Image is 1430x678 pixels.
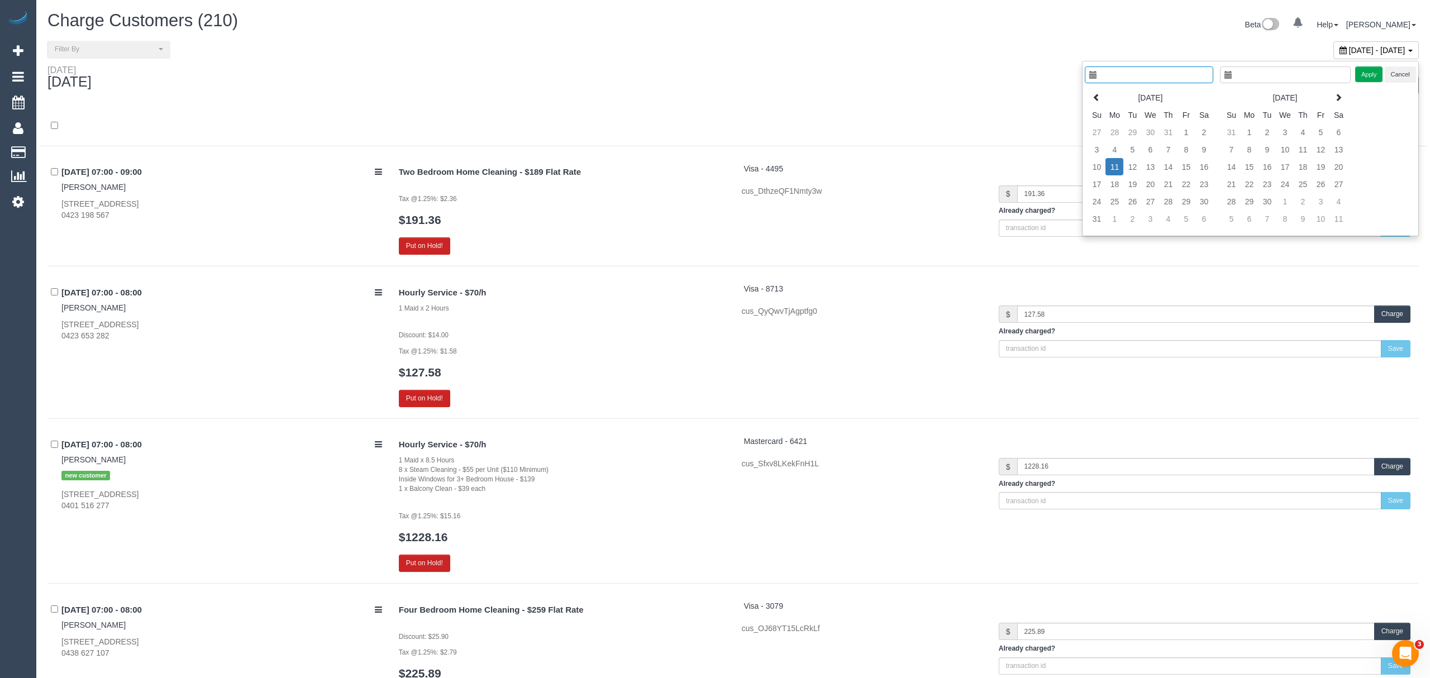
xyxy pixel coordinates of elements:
span: $ [999,185,1017,203]
td: 6 [1195,210,1213,227]
td: 8 [1177,141,1195,158]
h4: [DATE] 07:00 - 09:00 [61,168,382,177]
td: 10 [1088,158,1105,175]
td: 14 [1222,158,1240,175]
a: $1228.16 [399,531,448,543]
a: Visa - 3079 [743,601,783,610]
td: 21 [1159,175,1177,193]
a: [PERSON_NAME] [61,183,126,192]
td: 13 [1141,158,1159,175]
td: 12 [1123,158,1141,175]
td: 15 [1177,158,1195,175]
td: 28 [1105,123,1123,141]
span: [DATE] - [DATE] [1349,46,1405,55]
span: $ [999,623,1017,640]
span: Visa - 4495 [743,164,783,173]
a: Visa - 8713 [743,284,783,293]
td: 4 [1159,210,1177,227]
td: 18 [1105,175,1123,193]
td: 5 [1177,210,1195,227]
td: 16 [1258,158,1276,175]
input: transaction id [999,492,1381,509]
td: 19 [1312,158,1329,175]
th: Sa [1329,106,1347,123]
td: 20 [1329,158,1347,175]
td: 24 [1276,175,1294,193]
td: 7 [1159,141,1177,158]
img: New interface [1261,18,1279,32]
div: Inside Windows for 3+ Bedroom House - $139 [399,475,725,484]
td: 23 [1258,175,1276,193]
div: [STREET_ADDRESS] 0423 198 567 [61,198,382,221]
a: $127.58 [399,366,441,379]
span: Filter By [55,45,156,54]
h4: Four Bedroom Home Cleaning - $259 Flat Rate [399,605,725,615]
small: Tax @1.25%: $2.36 [399,195,457,203]
h4: [DATE] 07:00 - 08:00 [61,605,382,615]
small: 1 Maid x 8.5 Hours [399,456,455,464]
input: transaction id [999,219,1381,237]
td: 2 [1195,123,1213,141]
td: 28 [1159,193,1177,210]
th: Tu [1123,106,1141,123]
td: 6 [1329,123,1347,141]
td: 7 [1258,210,1276,227]
td: 9 [1195,141,1213,158]
td: 1 [1177,123,1195,141]
td: 22 [1177,175,1195,193]
td: 3 [1088,141,1105,158]
td: 5 [1222,210,1240,227]
td: 5 [1312,123,1329,141]
td: 29 [1240,193,1258,210]
button: Put on Hold! [399,555,450,572]
td: 6 [1141,141,1159,158]
td: 4 [1294,123,1312,141]
div: Tags [61,465,382,483]
button: Filter By [47,41,170,58]
div: [DATE] [47,65,103,90]
th: Fr [1177,106,1195,123]
iframe: Intercom live chat [1392,640,1419,667]
a: [PERSON_NAME] [61,303,126,312]
td: 11 [1294,141,1312,158]
td: 30 [1195,193,1213,210]
td: 17 [1088,175,1105,193]
td: 24 [1088,193,1105,210]
td: 8 [1240,141,1258,158]
th: [DATE] [1105,89,1195,106]
div: 1 x Balcony Clean - $39 each [399,484,725,494]
div: [DATE] [47,65,92,74]
div: [STREET_ADDRESS] 0423 653 282 [61,319,382,341]
td: 3 [1141,210,1159,227]
td: 12 [1312,141,1329,158]
th: Th [1294,106,1312,123]
span: $ [999,458,1017,475]
span: $ [999,305,1017,323]
h4: Hourly Service - $70/h [399,288,725,298]
th: Th [1159,106,1177,123]
input: transaction id [999,657,1381,675]
a: Beta [1245,20,1280,29]
td: 2 [1123,210,1141,227]
a: [PERSON_NAME] [61,620,126,629]
th: [DATE] [1240,89,1329,106]
h5: Already charged? [999,207,1410,214]
h4: Hourly Service - $70/h [399,440,725,450]
a: Mastercard - 6421 [743,437,807,446]
td: 31 [1088,210,1105,227]
td: 23 [1195,175,1213,193]
small: Tax @1.25%: $2.79 [399,648,457,656]
td: 4 [1105,141,1123,158]
td: 25 [1294,175,1312,193]
td: 9 [1258,141,1276,158]
td: 11 [1105,158,1123,175]
td: 30 [1141,123,1159,141]
button: Charge [1374,623,1410,640]
small: Tax @1.25%: $15.16 [399,512,461,520]
a: $191.36 [399,213,441,226]
td: 14 [1159,158,1177,175]
button: Put on Hold! [399,390,450,407]
td: 16 [1195,158,1213,175]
